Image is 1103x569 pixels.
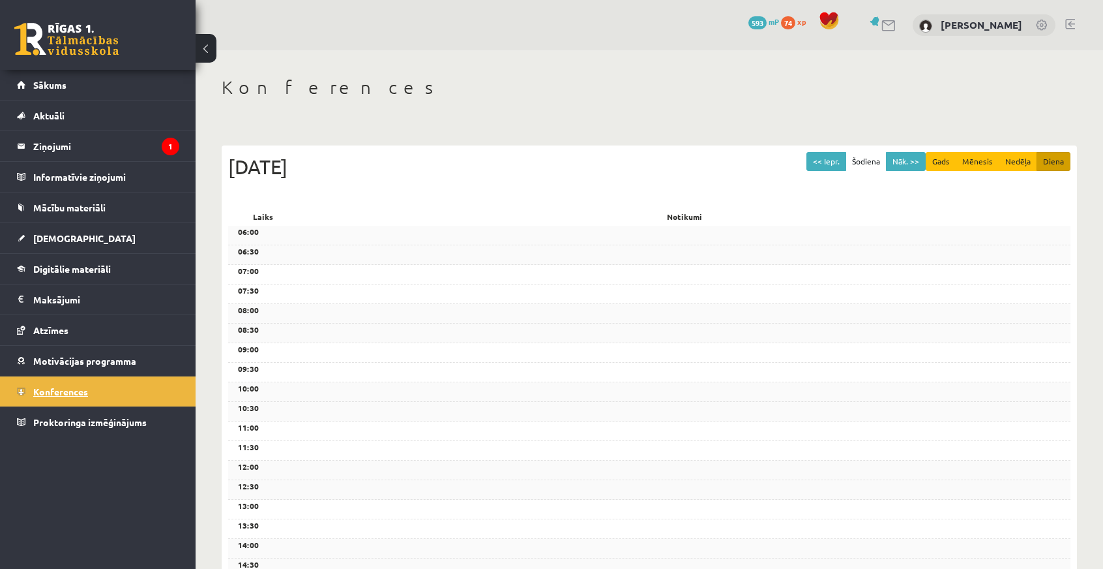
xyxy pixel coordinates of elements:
[919,20,932,33] img: Marks Eilers Bušs
[33,416,147,428] span: Proktoringa izmēģinājums
[17,162,179,192] a: Informatīvie ziņojumi
[238,246,259,256] b: 06:30
[17,346,179,376] a: Motivācijas programma
[769,16,779,27] span: mP
[238,403,259,413] b: 10:30
[33,232,136,244] span: [DEMOGRAPHIC_DATA]
[162,138,179,155] i: 1
[748,16,779,27] a: 593 mP
[17,192,179,223] a: Mācību materiāli
[17,100,179,131] a: Aktuāli
[846,152,887,171] button: Šodiena
[238,226,259,237] b: 06:00
[33,110,65,121] span: Aktuāli
[33,162,179,192] legend: Informatīvie ziņojumi
[238,305,259,315] b: 08:00
[956,152,999,171] button: Mēnesis
[17,223,179,253] a: [DEMOGRAPHIC_DATA]
[238,363,259,374] b: 09:30
[781,16,795,29] span: 74
[238,383,259,393] b: 10:00
[886,152,926,171] button: Nāk. >>
[797,16,806,27] span: xp
[238,442,259,452] b: 11:30
[33,202,106,213] span: Mācību materiāli
[17,407,179,437] a: Proktoringa izmēģinājums
[17,315,179,345] a: Atzīmes
[228,152,1070,181] div: [DATE]
[238,540,259,550] b: 14:00
[33,79,66,91] span: Sākums
[1037,152,1070,171] button: Diena
[14,23,119,55] a: Rīgas 1. Tālmācības vidusskola
[33,386,88,397] span: Konferences
[238,500,259,511] b: 13:00
[299,208,1070,226] div: Notikumi
[806,152,846,171] button: << Iepr.
[33,263,111,275] span: Digitālie materiāli
[238,422,259,433] b: 11:00
[781,16,812,27] a: 74 xp
[238,344,259,354] b: 09:00
[941,18,1022,31] a: [PERSON_NAME]
[999,152,1037,171] button: Nedēļa
[17,254,179,284] a: Digitālie materiāli
[228,208,299,226] div: Laiks
[926,152,956,171] button: Gads
[238,324,259,335] b: 08:30
[17,70,179,100] a: Sākums
[238,285,259,296] b: 07:30
[17,284,179,315] a: Maksājumi
[238,266,259,276] b: 07:00
[33,324,68,336] span: Atzīmes
[238,461,259,472] b: 12:00
[238,520,259,531] b: 13:30
[238,481,259,491] b: 12:30
[33,131,179,161] legend: Ziņojumi
[33,355,136,367] span: Motivācijas programma
[33,284,179,315] legend: Maksājumi
[222,76,1077,99] h1: Konferences
[17,377,179,407] a: Konferences
[17,131,179,161] a: Ziņojumi1
[748,16,767,29] span: 593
